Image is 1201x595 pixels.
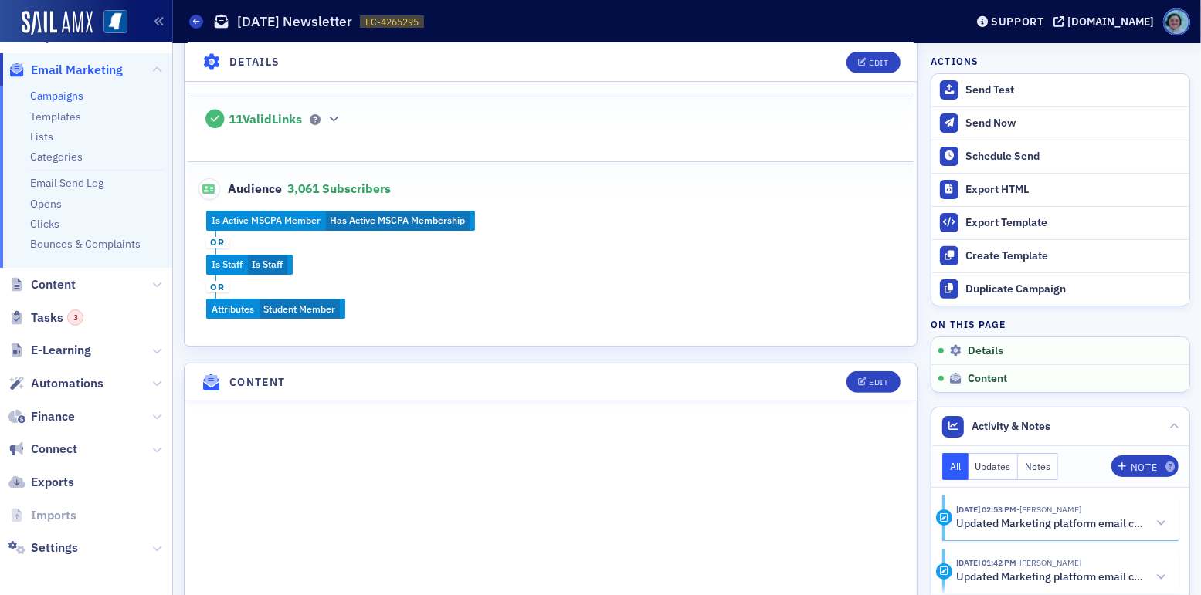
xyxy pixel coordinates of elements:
div: 3 [67,309,83,326]
span: Exports [31,474,74,491]
button: Send Test [931,74,1189,106]
img: SailAMX [103,10,127,34]
div: Edit [869,378,888,387]
h4: Content [229,374,286,390]
a: View Homepage [93,10,127,36]
div: Duplicate Campaign [965,282,1182,296]
button: Duplicate Campaign [931,272,1189,306]
a: Settings [8,539,78,556]
span: Details [968,344,1003,358]
button: Send Now [931,106,1189,140]
a: E-Learning [8,342,91,359]
a: Opens [30,197,62,211]
button: All [942,453,969,480]
div: Support [991,15,1044,29]
button: Edit [846,51,900,73]
div: Edit [869,58,888,66]
a: Automations [8,375,103,392]
div: Send Now [965,117,1182,130]
span: Automations [31,375,103,392]
div: Activity [936,563,952,580]
a: Tasks3 [8,309,83,326]
button: Updated Marketing platform email campaign: [DATE] Newsletter [956,570,1168,586]
span: Audience [198,178,283,200]
span: E-Learning [31,342,91,359]
a: Categories [30,150,83,164]
h5: Updated Marketing platform email campaign: [DATE] Newsletter [956,570,1149,584]
div: Note [1131,463,1157,472]
span: Content [31,276,76,293]
span: EC-4265295 [365,15,419,29]
span: Connect [31,441,77,458]
h4: Actions [931,54,979,68]
button: Schedule Send [931,140,1189,173]
button: Edit [846,371,900,393]
div: Activity [936,509,952,526]
h1: [DATE] Newsletter [237,12,352,31]
a: Imports [8,507,76,524]
span: Rachel Shirley [1016,504,1081,515]
span: Settings [31,539,78,556]
h5: Updated Marketing platform email campaign: [DATE] Newsletter [956,517,1149,531]
a: Finance [8,408,75,425]
div: Schedule Send [965,150,1182,164]
button: [DOMAIN_NAME] [1053,16,1159,27]
span: Activity & Notes [972,418,1051,434]
span: 3,061 Subscribers [287,181,391,196]
div: Export Template [965,216,1182,230]
a: Exports [8,474,74,491]
span: Finance [31,408,75,425]
a: Connect [8,441,77,458]
a: Templates [30,110,81,123]
span: Content [968,372,1007,386]
button: Notes [1018,453,1058,480]
a: Export HTML [931,173,1189,206]
div: Send Test [965,83,1182,97]
button: Updated Marketing platform email campaign: [DATE] Newsletter [956,516,1168,532]
span: Email Marketing [31,62,123,79]
a: Create Template [931,239,1189,272]
h4: On this page [931,317,1190,331]
span: Imports [31,507,76,524]
a: Export Template [931,206,1189,239]
time: 9/23/2025 02:53 PM [956,504,1016,515]
time: 9/23/2025 01:42 PM [956,557,1016,568]
span: Rachel Shirley [1016,557,1081,568]
div: Export HTML [965,183,1182,197]
a: Email Marketing [8,62,123,79]
img: SailAMX [22,11,93,35]
h4: Details [229,54,280,70]
a: Campaigns [30,89,83,103]
a: Bounces & Complaints [30,237,141,251]
span: Profile [1163,8,1190,35]
a: Lists [30,130,53,144]
a: Content [8,276,76,293]
button: Note [1111,455,1179,477]
button: Updates [969,453,1019,480]
span: Tasks [31,309,83,326]
a: Clicks [30,217,59,231]
a: Email Send Log [30,176,103,190]
div: [DOMAIN_NAME] [1067,15,1154,29]
span: 11 Valid Links [229,112,302,127]
div: Create Template [965,249,1182,263]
